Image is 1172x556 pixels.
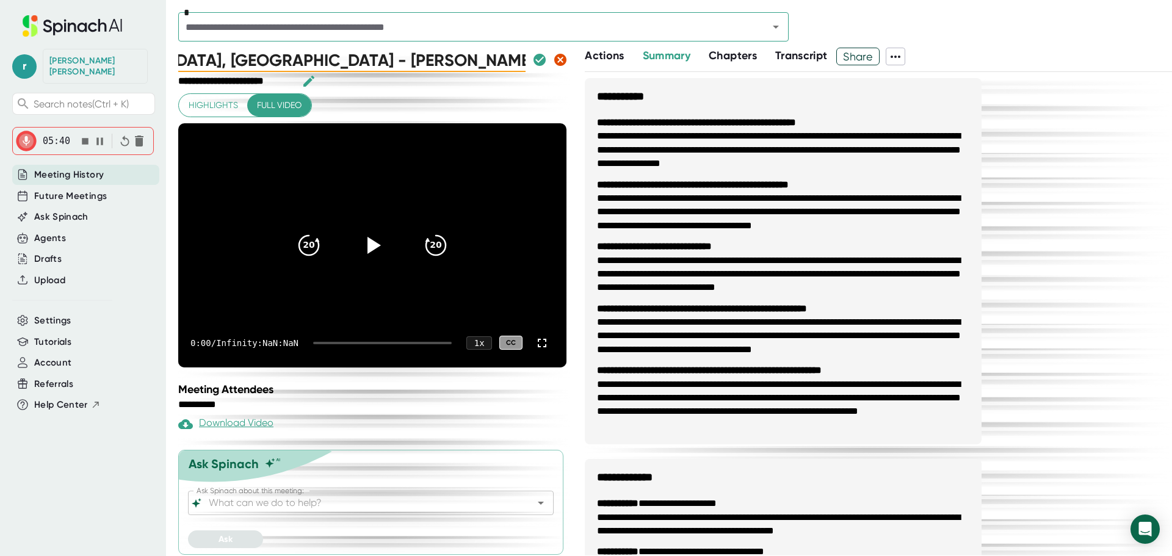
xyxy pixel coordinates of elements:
span: Search notes (Ctrl + K) [34,98,129,110]
span: Actions [585,49,624,62]
button: Ask Spinach [34,210,89,224]
div: CC [499,336,523,350]
span: r [12,54,37,79]
button: Highlights [179,94,248,117]
div: 0:00 / Infinity:NaN:NaN [190,338,298,348]
div: Open Intercom Messenger [1130,514,1160,544]
span: Ask [219,534,233,544]
button: Upload [34,273,65,287]
button: Open [767,18,784,35]
div: Meeting Attendees [178,383,570,396]
button: Actions [585,48,624,64]
span: 05:40 [43,135,70,146]
button: Open [532,494,549,511]
span: Help Center [34,398,88,412]
button: Share [836,48,880,65]
button: Meeting History [34,168,104,182]
div: Ask Spinach [189,457,259,471]
button: Tutorials [34,335,71,349]
div: Ryan Smith [49,56,141,77]
button: Full video [247,94,311,117]
button: Drafts [34,252,62,266]
button: Ask [188,530,263,548]
button: Agents [34,231,66,245]
span: Transcript [775,49,828,62]
span: Chapters [709,49,757,62]
button: Chapters [709,48,757,64]
span: Summary [643,49,690,62]
button: Summary [643,48,690,64]
button: Settings [34,314,71,328]
button: Referrals [34,377,73,391]
button: Help Center [34,398,101,412]
div: 1 x [466,336,492,350]
span: Share [837,46,879,67]
input: What can we do to help? [206,494,514,511]
span: Highlights [189,98,238,113]
div: Download Video [178,417,273,431]
span: Full video [257,98,302,113]
button: Account [34,356,71,370]
button: Transcript [775,48,828,64]
button: Future Meetings [34,189,107,203]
